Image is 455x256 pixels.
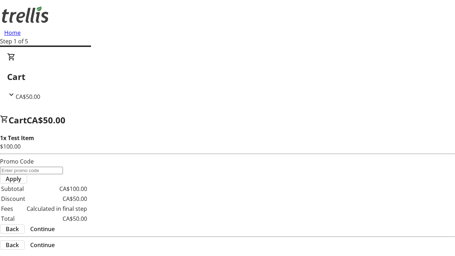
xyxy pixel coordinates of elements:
td: Calculated in final step [26,204,87,213]
span: Cart [9,114,27,126]
button: Continue [25,225,60,233]
span: CA$50.00 [27,114,65,126]
div: CartCA$50.00 [7,53,448,101]
span: Back [6,225,19,233]
span: Continue [30,225,55,233]
td: Fees [1,204,26,213]
td: CA$50.00 [26,214,87,223]
td: CA$100.00 [26,184,87,193]
td: Subtotal [1,184,26,193]
h2: Cart [7,70,448,83]
span: Back [6,241,19,249]
td: CA$50.00 [26,194,87,203]
span: Continue [30,241,55,249]
span: Apply [6,175,21,183]
button: Continue [25,241,60,249]
td: Discount [1,194,26,203]
td: Total [1,214,26,223]
span: CA$50.00 [16,93,40,101]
